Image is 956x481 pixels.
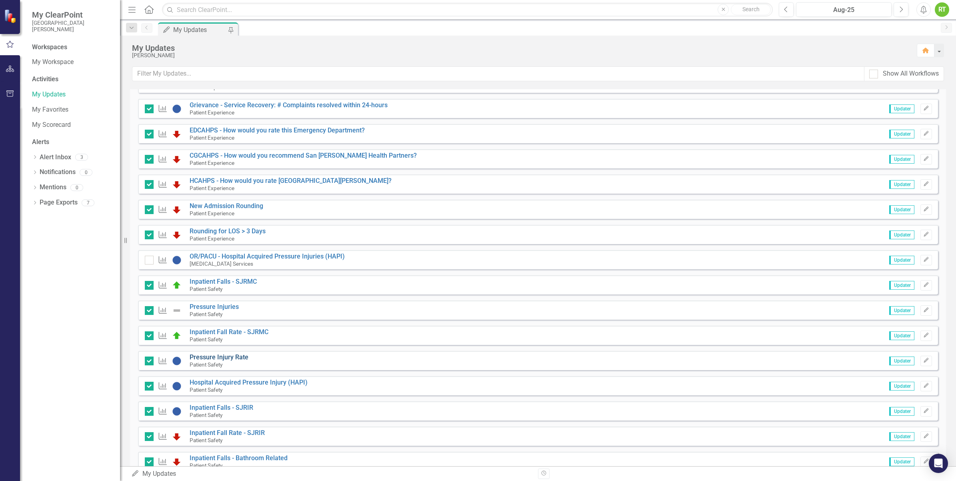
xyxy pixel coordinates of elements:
[172,407,182,416] img: No Information
[32,20,112,33] small: [GEOGRAPHIC_DATA][PERSON_NAME]
[32,58,112,67] a: My Workspace
[889,155,914,164] span: Updater
[889,331,914,340] span: Updater
[190,328,268,336] a: Inpatient Fall Rate - SJRMC
[172,205,182,214] img: Below Plan
[796,2,892,17] button: Aug-25
[132,44,909,52] div: My Updates
[32,43,67,52] div: Workspaces
[190,185,234,191] small: Patient Experience
[742,6,760,12] span: Search
[172,381,182,391] img: No Information
[190,101,388,109] a: Grievance - Service Recovery: # Complaints resolved within 24-hours
[132,52,909,58] div: [PERSON_NAME]
[190,387,222,393] small: Patient Safety
[889,357,914,365] span: Updater
[929,454,948,473] div: Open Intercom Messenger
[172,457,182,467] img: Below Plan
[889,457,914,466] span: Updater
[190,261,253,267] small: [MEDICAL_DATA] Services
[40,198,78,207] a: Page Exports
[132,66,864,81] input: Filter My Updates...
[172,180,182,189] img: Below Plan
[190,454,288,462] a: Inpatient Falls - Bathroom Related
[190,177,392,184] a: HCAHPS - How would you rate [GEOGRAPHIC_DATA][PERSON_NAME]?
[172,129,182,139] img: Below Plan
[190,353,248,361] a: Pressure Injury Rate
[190,336,222,343] small: Patient Safety
[190,429,265,437] a: Inpatient Fall Rate - SJRIR
[80,169,92,176] div: 0
[40,168,76,177] a: Notifications
[172,230,182,240] img: Below Plan
[190,379,308,386] a: Hospital Acquired Pressure Injury (HAPI)
[935,2,949,17] button: RT
[75,154,88,161] div: 3
[190,84,234,90] small: Patient Experience
[190,412,222,418] small: Patient Safety
[172,104,182,114] img: No Information
[32,10,112,20] span: My ClearPoint
[889,432,914,441] span: Updater
[190,253,345,260] a: OR/PACU - Hospital Acquired Pressure Injuries (HAPI)
[190,303,239,311] a: Pressure Injuries
[190,109,234,116] small: Patient Experience
[172,281,182,290] img: On Target
[889,230,914,239] span: Updater
[889,130,914,138] span: Updater
[190,126,365,134] a: EDCAHPS - How would you rate this Emergency Department?
[889,407,914,416] span: Updater
[190,437,222,443] small: Patient Safety
[190,235,234,242] small: Patient Experience
[190,404,253,411] a: Inpatient Falls - SJRIR
[889,180,914,189] span: Updater
[32,120,112,130] a: My Scorecard
[889,256,914,265] span: Updater
[799,5,889,15] div: Aug-25
[190,286,222,292] small: Patient Safety
[190,152,417,159] a: CGCAHPS - How would you recommend San [PERSON_NAME] Health Partners?
[131,469,532,479] div: My Updates
[889,104,914,113] span: Updater
[172,432,182,441] img: Below Plan
[190,278,257,285] a: Inpatient Falls - SJRMC
[173,25,226,35] div: My Updates
[190,361,222,368] small: Patient Safety
[190,311,222,317] small: Patient Safety
[889,306,914,315] span: Updater
[190,462,222,469] small: Patient Safety
[40,153,71,162] a: Alert Inbox
[32,105,112,114] a: My Favorites
[162,3,773,17] input: Search ClearPoint...
[32,138,112,147] div: Alerts
[172,306,182,315] img: Not Defined
[883,69,939,78] div: Show All Workflows
[172,255,182,265] img: No Information
[32,75,112,84] div: Activities
[172,154,182,164] img: Below Plan
[172,356,182,366] img: No Information
[889,382,914,391] span: Updater
[4,9,18,23] img: ClearPoint Strategy
[40,183,66,192] a: Mentions
[190,227,266,235] a: Rounding for LOS > 3 Days
[32,90,112,99] a: My Updates
[731,4,771,15] button: Search
[172,331,182,341] img: On Target
[190,134,234,141] small: Patient Experience
[889,205,914,214] span: Updater
[70,184,83,191] div: 0
[190,202,263,210] a: New Admission Rounding
[190,160,234,166] small: Patient Experience
[190,210,234,216] small: Patient Experience
[889,281,914,290] span: Updater
[82,199,94,206] div: 7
